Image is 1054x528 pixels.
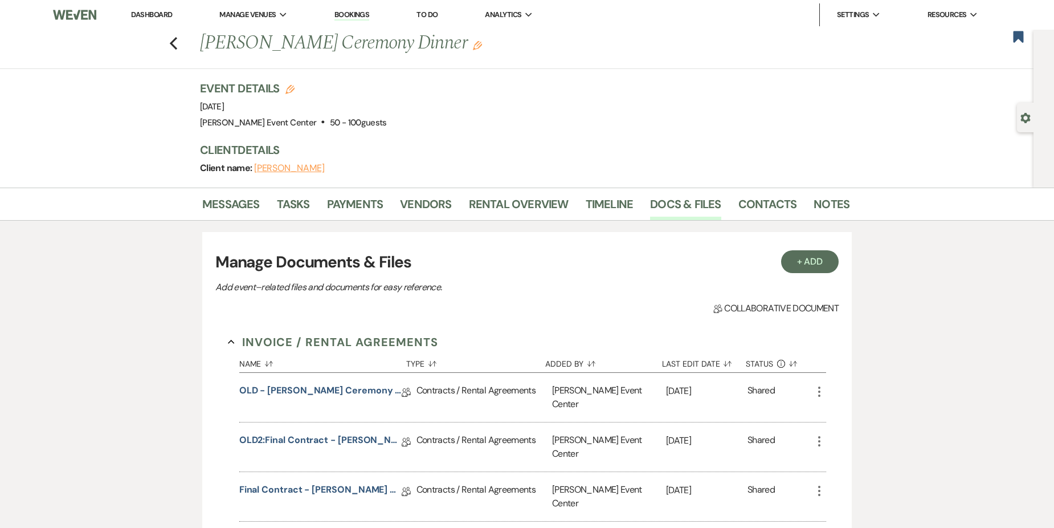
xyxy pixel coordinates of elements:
[747,433,775,461] div: Shared
[552,472,666,521] div: [PERSON_NAME] Event Center
[469,195,569,220] a: Rental Overview
[552,423,666,472] div: [PERSON_NAME] Event Center
[814,195,849,220] a: Notes
[200,162,254,174] span: Client name:
[334,10,370,21] a: Bookings
[400,195,451,220] a: Vendors
[666,384,747,399] p: [DATE]
[254,164,325,173] button: [PERSON_NAME]
[239,384,402,401] a: OLD - [PERSON_NAME] Ceremony Dinner - Rose Gold - [DATE]
[747,483,775,510] div: Shared
[738,195,797,220] a: Contacts
[485,9,521,21] span: Analytics
[200,142,838,158] h3: Client Details
[552,373,666,422] div: [PERSON_NAME] Event Center
[200,117,316,128] span: [PERSON_NAME] Event Center
[228,334,438,351] button: Invoice / Rental Agreements
[416,472,552,521] div: Contracts / Rental Agreements
[327,195,383,220] a: Payments
[747,384,775,411] div: Shared
[545,351,662,372] button: Added By
[586,195,634,220] a: Timeline
[666,483,747,498] p: [DATE]
[662,351,746,372] button: Last Edit Date
[416,10,438,19] a: To Do
[746,351,812,372] button: Status
[200,101,224,112] span: [DATE]
[330,117,387,128] span: 50 - 100 guests
[200,30,710,57] h1: [PERSON_NAME] Ceremony Dinner
[131,10,172,19] a: Dashboard
[215,280,614,295] p: Add event–related files and documents for easy reference.
[1020,112,1031,123] button: Open lead details
[239,433,402,451] a: OLD2:Final Contract - [PERSON_NAME] Ceremony Dinner - Rose Gold - [DATE]
[239,351,406,372] button: Name
[277,195,310,220] a: Tasks
[239,483,402,501] a: Final Contract - [PERSON_NAME] Ceremony Dinner - Rose Gold - [DATE]
[650,195,721,220] a: Docs & Files
[713,302,839,315] span: Collaborative document
[473,40,482,50] button: Edit
[837,9,869,21] span: Settings
[746,360,773,368] span: Status
[406,351,545,372] button: Type
[202,195,260,220] a: Messages
[781,250,839,273] button: + Add
[666,433,747,448] p: [DATE]
[928,9,967,21] span: Resources
[219,9,276,21] span: Manage Venues
[416,373,552,422] div: Contracts / Rental Agreements
[53,3,96,27] img: Weven Logo
[200,80,387,96] h3: Event Details
[215,250,839,274] h3: Manage Documents & Files
[416,423,552,472] div: Contracts / Rental Agreements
